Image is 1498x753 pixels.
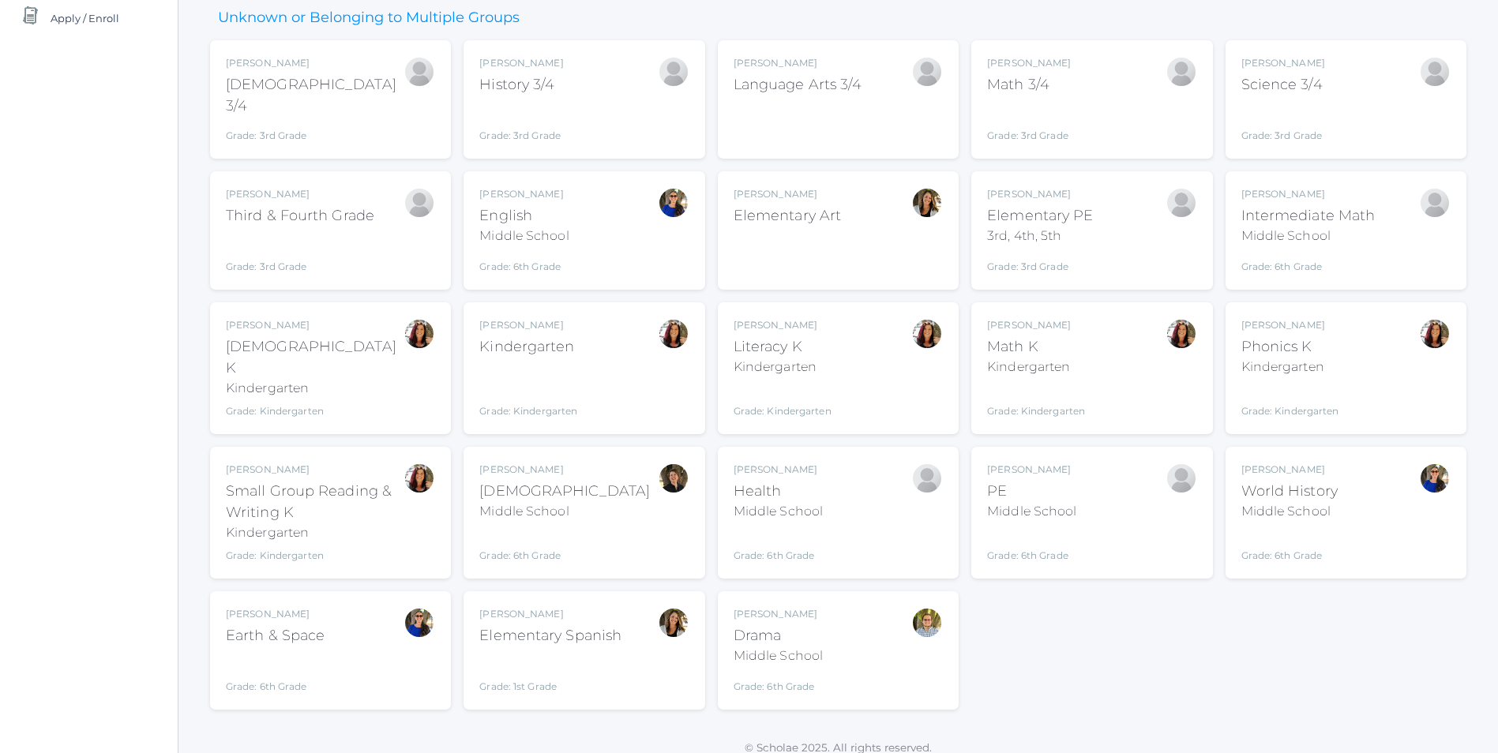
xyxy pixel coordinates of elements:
div: [PERSON_NAME] [479,187,569,201]
div: Stephanie Todhunter [658,187,689,219]
div: Language Arts 3/4 [734,74,862,96]
div: Gina Pecor [911,318,943,350]
div: Grade: 3rd Grade [226,123,404,143]
div: Joshua Bennett [1166,56,1197,88]
div: Amber Farnes [658,607,689,639]
div: Grade: Kindergarten [226,404,404,418]
div: [PERSON_NAME] [226,463,404,477]
div: Grade: 6th Grade [479,252,569,274]
div: [PERSON_NAME] [734,607,823,621]
div: Gina Pecor [404,318,435,350]
div: [PERSON_NAME] [734,318,832,332]
div: Small Group Reading & Writing K [226,481,404,523]
div: [PERSON_NAME] [987,463,1076,477]
div: Earth & Space [226,625,325,646]
div: Joshua Bennett [1419,56,1451,88]
div: PE [987,481,1076,502]
div: Grade: Kindergarten [734,383,832,418]
span: Apply / Enroll [51,2,119,34]
div: [PERSON_NAME] [1241,187,1376,201]
div: Literacy K [734,336,832,358]
div: Stephanie Todhunter [1419,463,1451,494]
div: Grade: Kindergarten [226,549,404,563]
div: Joshua Bennett [1166,187,1197,219]
div: [PERSON_NAME] [987,318,1085,332]
div: [PERSON_NAME] [734,463,823,477]
div: Grade: 6th Grade [987,527,1076,563]
div: Math K [987,336,1085,358]
div: Science 3/4 [1241,74,1325,96]
div: Grade: 3rd Grade [479,102,563,143]
div: Middle School [734,646,823,665]
div: Grade: 6th Grade [734,527,823,563]
div: [PERSON_NAME] [479,56,563,70]
div: Gina Pecor [1419,318,1451,350]
div: [PERSON_NAME] [734,56,862,70]
div: [PERSON_NAME] [987,56,1071,70]
div: Middle School [1241,502,1338,521]
div: Grade: 6th Grade [1241,527,1338,563]
div: 3rd, 4th, 5th [987,227,1093,245]
div: Middle School [1241,227,1376,245]
div: Health [734,481,823,502]
div: [DEMOGRAPHIC_DATA] 3/4 [226,74,404,117]
div: [DEMOGRAPHIC_DATA] K [226,336,404,379]
div: [PERSON_NAME] [987,187,1093,201]
div: [PERSON_NAME] [734,187,841,201]
div: Kindergarten [479,336,577,358]
div: Grade: Kindergarten [1241,383,1339,418]
div: Grade: 1st Grade [479,653,621,694]
div: Middle School [479,227,569,245]
div: Kindergarten [1241,358,1339,376]
div: Kindergarten [734,358,832,376]
div: History 3/4 [479,74,563,96]
div: Grade: 6th Grade [1241,252,1376,274]
div: Grade: 6th Grade [226,653,325,694]
div: Phonics K [1241,336,1339,358]
div: Grade: Kindergarten [479,364,577,418]
div: World History [1241,481,1338,502]
div: Kindergarten [987,358,1085,376]
div: [PERSON_NAME] [1241,318,1339,332]
div: Grade: 3rd Grade [987,102,1071,143]
h3: Unknown or Belonging to Multiple Groups [210,10,527,26]
div: Alexia Hemingway [911,463,943,494]
div: Intermediate Math [1241,205,1376,227]
div: Kindergarten [226,379,404,398]
div: Joshua Bennett [404,56,435,88]
div: Elementary Art [734,205,841,227]
div: [PERSON_NAME] [479,607,621,621]
div: Drama [734,625,823,646]
div: Joshua Bennett [911,56,943,88]
div: Grade: 3rd Grade [987,252,1093,274]
div: Joshua Bennett [404,187,435,219]
div: Gina Pecor [1166,318,1197,350]
div: [PERSON_NAME] [226,318,404,332]
div: [PERSON_NAME] [479,463,650,477]
div: [PERSON_NAME] [226,607,325,621]
div: Bonnie Posey [1419,187,1451,219]
div: Grade: 3rd Grade [1241,102,1325,143]
div: [PERSON_NAME] [226,187,374,201]
div: Grade: 6th Grade [479,527,650,563]
div: Gina Pecor [658,318,689,350]
div: Dianna Renz [658,463,689,494]
div: Alexia Hemingway [1166,463,1197,494]
div: [PERSON_NAME] [1241,56,1325,70]
div: Grade: 6th Grade [734,672,823,694]
div: Middle School [479,502,650,521]
div: [PERSON_NAME] [1241,463,1338,477]
div: [PERSON_NAME] [226,56,404,70]
div: Middle School [987,502,1076,521]
div: Stephanie Todhunter [404,607,435,639]
div: Kylen Braileanu [911,607,943,639]
div: English [479,205,569,227]
div: Gina Pecor [404,463,435,494]
div: Third & Fourth Grade [226,205,374,227]
div: Grade: Kindergarten [987,383,1085,418]
div: Middle School [734,502,823,521]
div: [PERSON_NAME] [479,318,577,332]
div: Kindergarten [226,523,404,542]
div: [DEMOGRAPHIC_DATA] [479,481,650,502]
div: Elementary PE [987,205,1093,227]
